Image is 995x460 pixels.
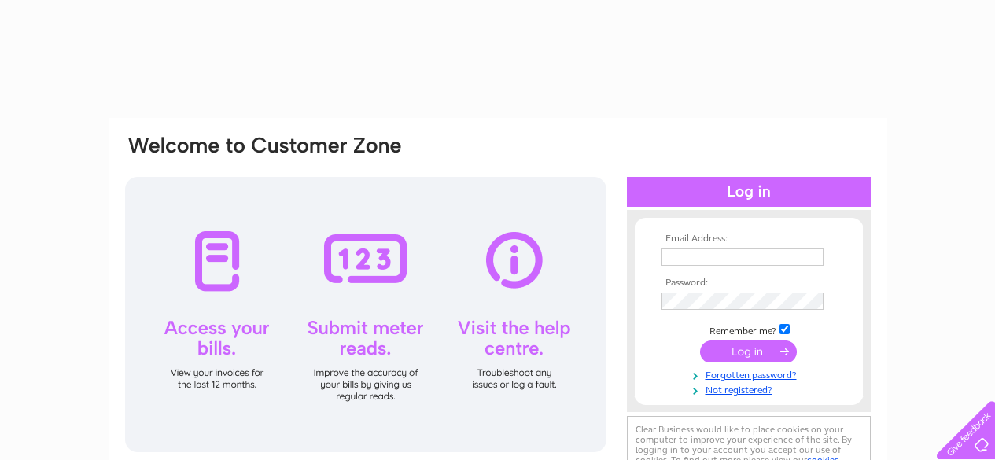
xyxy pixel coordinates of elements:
a: Forgotten password? [661,366,840,381]
th: Email Address: [658,234,840,245]
input: Submit [700,340,797,362]
a: Not registered? [661,381,840,396]
th: Password: [658,278,840,289]
td: Remember me? [658,322,840,337]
